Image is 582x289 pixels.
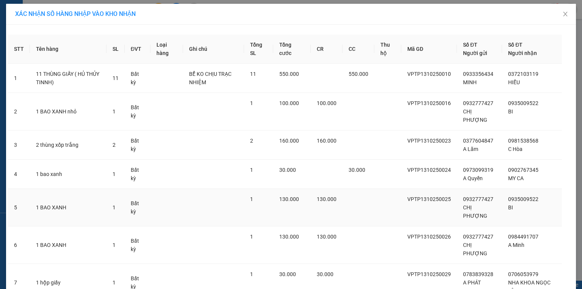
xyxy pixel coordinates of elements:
[508,108,513,115] span: BI
[407,196,451,202] span: VPTP1310250025
[407,138,451,144] span: VPTP1310250023
[250,138,253,144] span: 2
[30,160,106,189] td: 1 bao xanh
[279,196,299,202] span: 130.000
[463,138,493,144] span: 0377604847
[463,108,487,123] span: CHỊ PHƯỢNG
[189,71,232,85] span: BỂ KO CHỊU TRẠC NHIỆM
[125,189,150,226] td: Bất kỳ
[125,93,150,130] td: Bất kỳ
[317,234,336,240] span: 130.000
[279,100,299,106] span: 100.000
[30,93,106,130] td: 1 BAO XANH nhỏ
[250,167,253,173] span: 1
[463,280,481,286] span: A PHÁT
[279,167,296,173] span: 30.000
[508,196,538,202] span: 0935009522
[463,79,477,85] span: MINH
[463,42,477,48] span: Số ĐT
[463,234,493,240] span: 0932777427
[349,167,365,173] span: 30.000
[508,204,513,210] span: BI
[343,35,374,64] th: CC
[113,75,119,81] span: 11
[407,167,451,173] span: VPTP1310250024
[30,64,106,93] td: 11 THÙNG GIẤY ( HỦ THỦY TINNH)
[463,175,483,181] span: A Quyền
[125,35,150,64] th: ĐVT
[279,234,299,240] span: 130.000
[463,271,493,277] span: 0783839328
[8,226,30,264] td: 6
[125,160,150,189] td: Bất kỳ
[30,130,106,160] td: 2 thùng xốp trắng
[317,100,336,106] span: 100.000
[150,35,183,64] th: Loại hàng
[463,167,493,173] span: 0973099319
[183,35,244,64] th: Ghi chú
[463,196,493,202] span: 0932777427
[15,10,136,17] span: XÁC NHẬN SỐ HÀNG NHẬP VÀO KHO NHẬN
[508,271,538,277] span: 0706053979
[113,280,116,286] span: 1
[30,226,106,264] td: 1 BAO XANH
[250,271,253,277] span: 1
[463,50,487,56] span: Người gửi
[555,4,576,25] button: Close
[250,234,253,240] span: 1
[30,35,106,64] th: Tên hàng
[279,138,299,144] span: 160.000
[8,130,30,160] td: 3
[508,71,538,77] span: 0372103119
[8,160,30,189] td: 4
[407,234,451,240] span: VPTP1310250026
[279,271,296,277] span: 30.000
[508,234,538,240] span: 0984491707
[244,35,274,64] th: Tổng SL
[279,71,299,77] span: 550.000
[30,189,106,226] td: 1 BAO XANH
[407,71,451,77] span: VPTP1310250010
[8,35,30,64] th: STT
[125,226,150,264] td: Bất kỳ
[562,11,568,17] span: close
[317,196,336,202] span: 130.000
[250,71,256,77] span: 11
[463,204,487,219] span: CHỊ PHƯỢNG
[508,146,523,152] span: C Hòa
[508,50,537,56] span: Người nhận
[125,64,150,93] td: Bất kỳ
[250,100,253,106] span: 1
[508,138,538,144] span: 0981538568
[401,35,457,64] th: Mã GD
[463,71,493,77] span: 0933356434
[273,35,310,64] th: Tổng cước
[317,138,336,144] span: 160.000
[113,171,116,177] span: 1
[374,35,401,64] th: Thu hộ
[463,100,493,106] span: 0932777427
[250,196,253,202] span: 1
[125,130,150,160] td: Bất kỳ
[508,79,520,85] span: HIẾU
[463,146,478,152] span: A Lãm
[8,189,30,226] td: 5
[349,71,368,77] span: 550.000
[508,167,538,173] span: 0902767345
[508,242,524,248] span: A Minh
[113,108,116,115] span: 1
[463,242,487,256] span: CHỊ PHƯỢNG
[311,35,343,64] th: CR
[508,100,538,106] span: 0935009522
[8,64,30,93] td: 1
[106,35,125,64] th: SL
[8,93,30,130] td: 2
[317,271,333,277] span: 30.000
[113,142,116,148] span: 2
[407,100,451,106] span: VPTP1310250016
[113,204,116,210] span: 1
[508,42,523,48] span: Số ĐT
[113,242,116,248] span: 1
[508,175,524,181] span: MY CA
[407,271,451,277] span: VPTP1310250029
